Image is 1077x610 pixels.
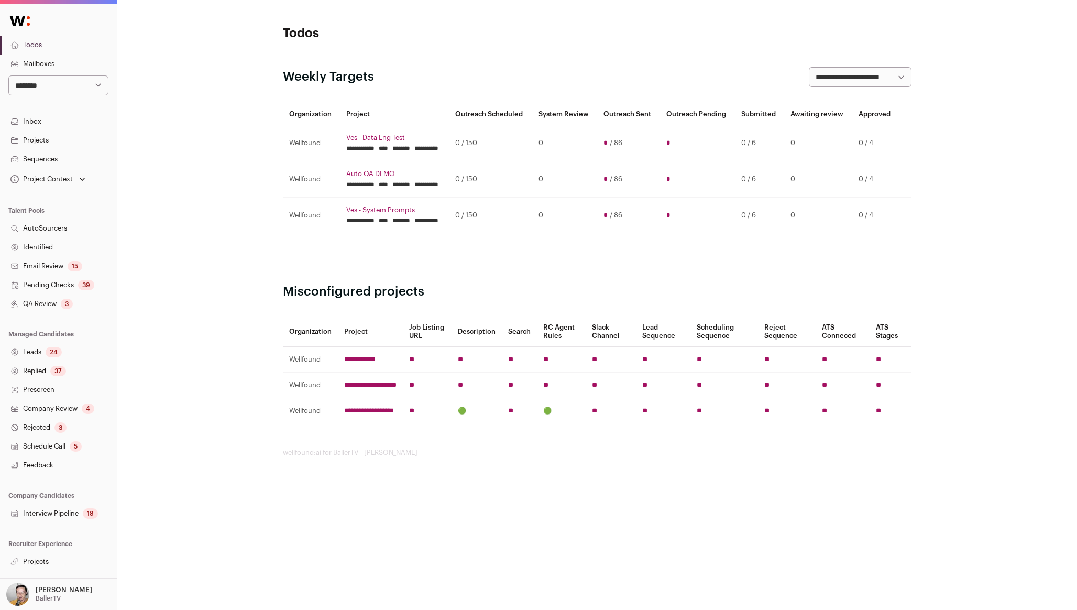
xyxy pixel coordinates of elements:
div: 18 [83,508,98,519]
td: Wellfound [283,347,338,373]
th: Organization [283,317,338,347]
h2: Misconfigured projects [283,284,911,300]
td: 0 [532,125,598,161]
td: 0 / 150 [449,161,532,198]
div: 15 [68,261,82,271]
td: 0 / 6 [735,198,784,234]
th: Job Listing URL [403,317,452,347]
div: 37 [50,366,66,376]
button: Open dropdown [4,583,94,606]
td: Wellfound [283,398,338,424]
span: / 86 [610,139,622,147]
div: 3 [54,422,67,433]
th: Submitted [735,104,784,125]
th: Project [338,317,403,347]
th: Outreach Scheduled [449,104,532,125]
td: 0 / 150 [449,198,532,234]
div: Project Context [8,175,73,183]
img: 144000-medium_jpg [6,583,29,606]
th: ATS Conneced [816,317,870,347]
td: 0 [532,161,598,198]
th: System Review [532,104,598,125]
th: ATS Stages [870,317,911,347]
td: 0 [784,125,852,161]
th: Reject Sequence [758,317,816,347]
td: 0 / 4 [852,198,898,234]
p: BallerTV [36,594,61,603]
td: 0 / 4 [852,161,898,198]
th: Outreach Sent [597,104,660,125]
th: Organization [283,104,340,125]
a: Ves - Data Eng Test [346,134,443,142]
footer: wellfound:ai for BallerTV - [PERSON_NAME] [283,449,911,457]
td: 🟢 [452,398,502,424]
td: 0 [784,198,852,234]
td: 0 / 4 [852,125,898,161]
td: 0 [532,198,598,234]
div: 5 [70,441,82,452]
th: Slack Channel [586,317,636,347]
td: 🟢 [537,398,586,424]
td: 0 / 6 [735,125,784,161]
a: Auto QA DEMO [346,170,443,178]
th: Awaiting review [784,104,852,125]
div: 24 [46,347,62,357]
h1: Todos [283,25,492,42]
td: Wellfound [283,198,340,234]
th: Outreach Pending [660,104,735,125]
div: 4 [82,404,94,414]
td: 0 / 150 [449,125,532,161]
button: Open dropdown [8,172,87,187]
a: Ves - System Prompts [346,206,443,214]
h2: Weekly Targets [283,69,374,85]
th: Scheduling Sequence [690,317,758,347]
img: Wellfound [4,10,36,31]
td: Wellfound [283,373,338,398]
td: Wellfound [283,125,340,161]
span: / 86 [610,175,622,183]
div: 3 [61,299,73,309]
th: Search [502,317,537,347]
td: 0 / 6 [735,161,784,198]
td: Wellfound [283,161,340,198]
td: 0 [784,161,852,198]
p: [PERSON_NAME] [36,586,92,594]
th: Approved [852,104,898,125]
th: Lead Sequence [636,317,690,347]
th: Description [452,317,502,347]
div: 39 [78,280,94,290]
th: RC Agent Rules [537,317,586,347]
span: / 86 [610,211,622,220]
th: Project [340,104,449,125]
